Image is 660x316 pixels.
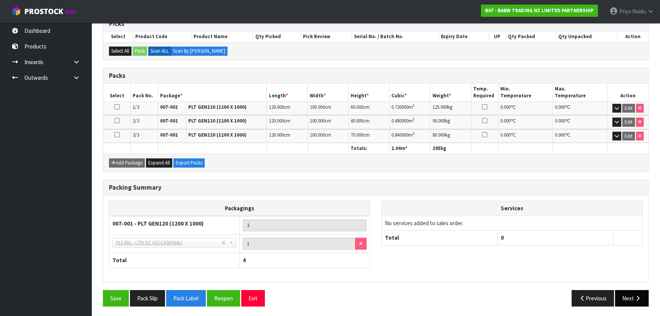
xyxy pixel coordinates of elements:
[267,129,308,143] td: cm
[348,102,389,115] td: cm
[430,143,471,154] th: kg
[269,118,284,124] span: 120.000
[498,102,553,115] td: ℃
[269,132,284,138] span: 120.000
[389,143,430,154] th: m³
[351,132,363,138] span: 70.000
[555,104,565,110] span: 0.000
[112,220,203,227] strong: 007-001 - PLT GEN120 (1200 X 1000)
[207,290,240,306] button: Reopen
[555,118,565,124] span: 0.000
[133,132,139,138] span: 3/3
[348,115,389,129] td: cm
[389,84,430,102] th: Cubic
[348,129,389,143] td: cm
[109,184,642,191] h3: Packing Summary
[160,104,178,110] strong: 007-001
[430,115,471,129] td: kg
[432,145,440,152] span: 295
[382,216,642,230] td: No services added to sales order.
[109,201,370,216] th: Packagings
[500,104,511,110] span: 0.000
[243,256,246,264] span: 4
[160,132,178,138] strong: 007-001
[413,117,415,122] sup: 3
[500,118,511,124] span: 0.000
[622,104,635,113] button: Edit
[267,102,308,115] td: cm
[133,118,139,124] span: 2/3
[485,7,594,14] strong: B07 - BABW TRADING NZ LIMITED PARTNERSHIP
[382,201,642,216] th: Services
[103,290,129,306] button: Save
[310,118,325,124] span: 100.000
[308,102,348,115] td: cm
[11,6,21,16] img: cube-alt.png
[109,20,642,27] h3: Picks
[24,6,63,16] span: ProStock
[109,47,131,56] button: Select All
[188,104,247,110] strong: PLT GEN120 (1200 X 1000)
[269,104,284,110] span: 120.000
[391,104,408,110] span: 0.720000
[389,102,430,115] td: m
[432,118,445,124] span: 90.000
[109,253,240,268] th: Total
[148,160,170,166] span: Expand All
[439,31,489,42] th: Expiry Date
[617,31,648,42] th: Action
[432,104,447,110] span: 125.000
[489,31,506,42] th: UP
[103,31,133,42] th: Select
[188,118,247,124] strong: PLT GEN120 (1200 X 1000)
[498,84,553,102] th: Min. Temperature
[166,290,206,306] button: Pack Label
[430,102,471,115] td: kg
[173,158,205,168] button: Export Packs
[391,132,408,138] span: 0.840000
[192,31,253,42] th: Product Name
[352,31,439,42] th: Serial No. / Batch No.
[146,158,172,168] button: Expand All
[351,104,363,110] span: 60.000
[498,129,553,143] td: ℃
[481,5,598,17] a: B07 - BABW TRADING NZ LIMITED PARTNERSHIP
[430,84,471,102] th: Weight
[267,115,308,129] td: cm
[148,47,171,56] label: Scan ALL
[188,132,247,138] strong: PLT GEN120 (1200 X 1000)
[632,8,646,15] span: Naidu
[351,118,363,124] span: 40.000
[308,115,348,129] td: cm
[109,72,642,79] h3: Packs
[413,103,415,108] sup: 3
[389,129,430,143] td: m
[555,132,565,138] span: 0.000
[267,84,308,102] th: Length
[471,84,498,102] th: Temp. Required
[501,234,504,241] span: 0
[160,118,178,124] strong: 007-001
[607,84,648,102] th: Action
[348,143,389,154] th: Totals:
[133,104,139,110] span: 1/3
[308,129,348,143] td: cm
[391,145,401,152] span: 2.04
[622,132,635,141] button: Edit
[572,290,614,306] button: Previous
[301,31,352,42] th: Pick Review
[130,290,165,306] button: Pack Slip
[109,158,145,168] button: Add Package
[116,238,221,247] span: 011-001 - CTN OC (OCCASIONAL)
[308,84,348,102] th: Width
[556,31,617,42] th: Qty Unpacked
[432,132,445,138] span: 80.000
[65,8,77,16] small: WMS
[241,290,265,306] button: Exit
[500,132,511,138] span: 0.000
[310,132,325,138] span: 100.000
[133,47,147,56] button: Pack
[382,231,498,245] th: Total
[413,131,415,136] sup: 3
[158,84,267,102] th: Package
